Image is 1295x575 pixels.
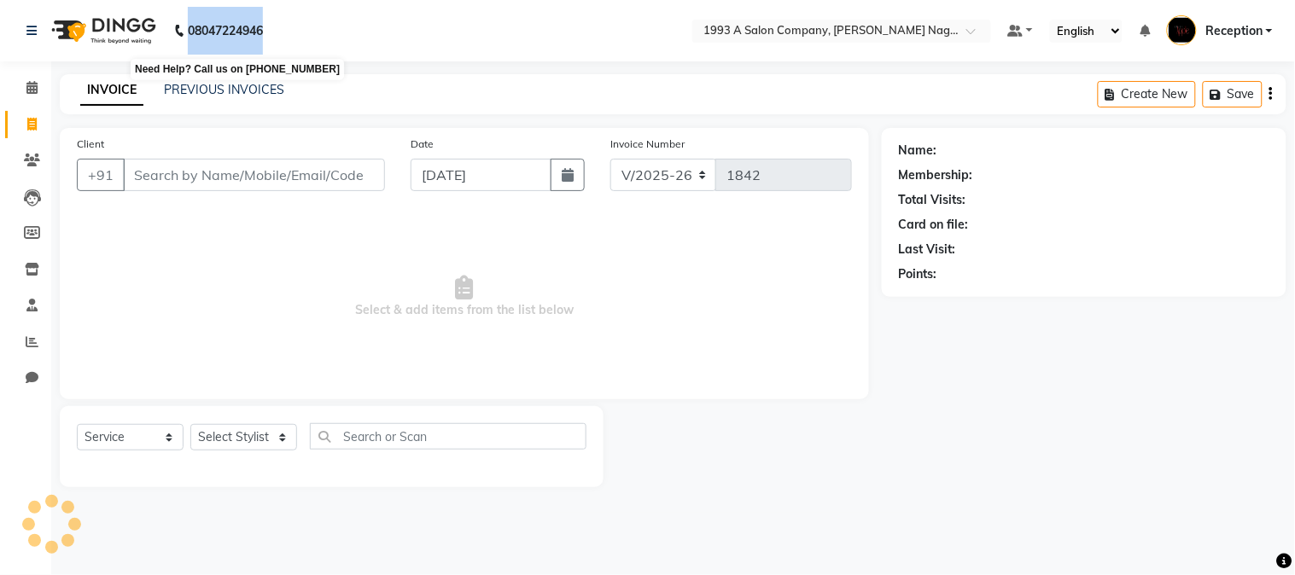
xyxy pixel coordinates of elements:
[1098,81,1196,107] button: Create New
[1205,22,1263,40] span: Reception
[899,216,969,234] div: Card on file:
[1167,15,1197,45] img: Reception
[899,265,937,283] div: Points:
[77,136,104,152] label: Client
[899,191,966,209] div: Total Visits:
[1203,81,1263,107] button: Save
[77,212,852,382] span: Select & add items from the list below
[610,136,685,152] label: Invoice Number
[80,75,143,106] a: INVOICE
[164,82,284,97] a: PREVIOUS INVOICES
[44,7,160,55] img: logo
[77,159,125,191] button: +91
[188,7,263,55] b: 08047224946
[123,159,385,191] input: Search by Name/Mobile/Email/Code
[899,166,973,184] div: Membership:
[899,142,937,160] div: Name:
[310,423,586,450] input: Search or Scan
[411,136,434,152] label: Date
[899,241,956,258] div: Last Visit:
